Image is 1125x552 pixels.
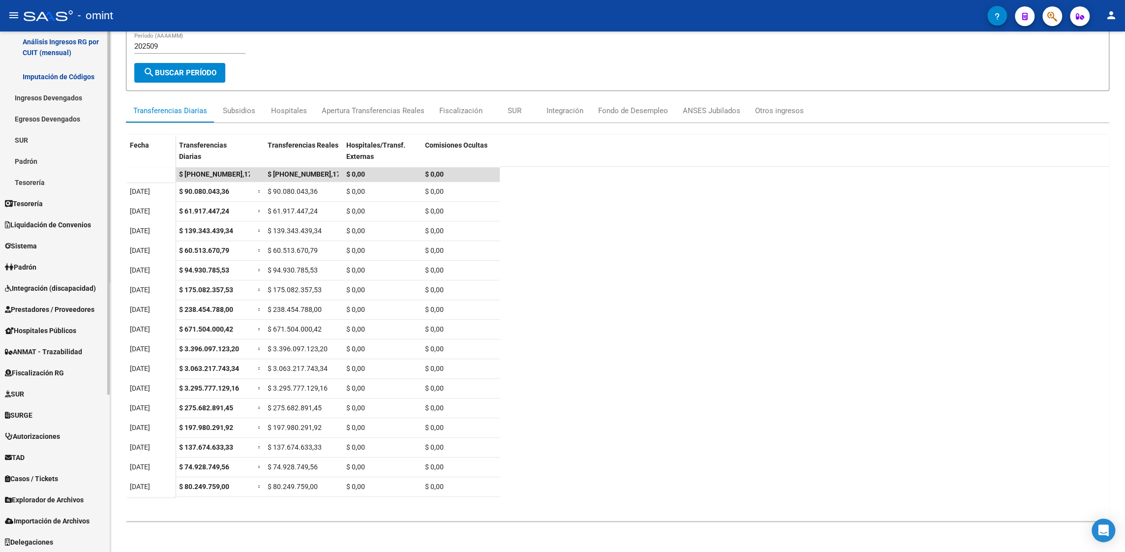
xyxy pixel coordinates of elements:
[346,483,365,491] span: $ 0,00
[425,187,444,195] span: $ 0,00
[346,384,365,392] span: $ 0,00
[264,135,342,176] datatable-header-cell: Transferencias Reales
[421,135,500,176] datatable-header-cell: Comisiones Ocultas
[130,141,149,149] span: Fecha
[268,246,318,254] span: $ 60.513.670,79
[5,325,76,336] span: Hospitales Públicos
[5,431,60,442] span: Autorizaciones
[346,345,365,353] span: $ 0,00
[346,286,365,294] span: $ 0,00
[133,105,207,116] div: Transferencias Diarias
[5,516,90,526] span: Importación de Archivos
[5,452,25,463] span: TAD
[5,283,96,294] span: Integración (discapacidad)
[268,187,318,195] span: $ 90.080.043,36
[268,443,322,451] span: $ 137.674.633,33
[268,404,322,412] span: $ 275.682.891,45
[130,246,150,254] span: [DATE]
[130,286,150,294] span: [DATE]
[130,325,150,333] span: [DATE]
[268,384,328,392] span: $ 3.295.777.129,16
[179,286,233,294] span: $ 175.082.357,53
[179,345,239,353] span: $ 3.396.097.123,20
[130,463,150,471] span: [DATE]
[130,384,150,392] span: [DATE]
[425,227,444,235] span: $ 0,00
[179,187,229,195] span: $ 90.080.043,36
[425,443,444,451] span: $ 0,00
[342,135,421,176] datatable-header-cell: Hospitales/Transf. Externas
[258,207,262,215] span: =
[130,227,150,235] span: [DATE]
[5,410,32,421] span: SURGE
[268,286,322,294] span: $ 175.082.357,53
[346,141,405,160] span: Hospitales/Transf. Externas
[5,262,36,273] span: Padrón
[268,325,322,333] span: $ 671.504.000,42
[130,306,150,313] span: [DATE]
[425,325,444,333] span: $ 0,00
[258,227,262,235] span: =
[346,246,365,254] span: $ 0,00
[258,384,262,392] span: =
[346,266,365,274] span: $ 0,00
[346,170,365,178] span: $ 0,00
[5,494,84,505] span: Explorador de Archivos
[126,135,175,176] datatable-header-cell: Fecha
[179,141,227,160] span: Transferencias Diarias
[179,384,239,392] span: $ 3.295.777.129,16
[130,443,150,451] span: [DATE]
[346,463,365,471] span: $ 0,00
[425,365,444,372] span: $ 0,00
[179,483,229,491] span: $ 80.249.759,00
[130,483,150,491] span: [DATE]
[425,384,444,392] span: $ 0,00
[258,187,262,195] span: =
[755,105,804,116] div: Otros ingresos
[508,105,521,116] div: SUR
[268,345,328,353] span: $ 3.396.097.123,20
[179,424,233,431] span: $ 197.980.291,92
[179,266,229,274] span: $ 94.930.785,53
[5,389,24,399] span: SUR
[258,404,262,412] span: =
[179,170,252,178] span: $ 12.053.434.853,17
[258,424,262,431] span: =
[5,368,64,378] span: Fiscalización RG
[130,424,150,431] span: [DATE]
[179,325,233,333] span: $ 671.504.000,42
[5,304,94,315] span: Prestadores / Proveedores
[425,483,444,491] span: $ 0,00
[223,105,255,116] div: Subsidios
[425,246,444,254] span: $ 0,00
[268,365,328,372] span: $ 3.063.217.743,34
[425,207,444,215] span: $ 0,00
[425,463,444,471] span: $ 0,00
[179,306,233,313] span: $ 238.454.788,00
[5,346,82,357] span: ANMAT - Trazabilidad
[322,105,425,116] div: Apertura Transferencias Reales
[268,306,322,313] span: $ 238.454.788,00
[258,463,262,471] span: =
[78,5,113,27] span: - omint
[268,207,318,215] span: $ 61.917.447,24
[134,63,225,83] button: Buscar Período
[346,227,365,235] span: $ 0,00
[258,325,262,333] span: =
[5,198,43,209] span: Tesorería
[130,365,150,372] span: [DATE]
[179,404,233,412] span: $ 275.682.891,45
[130,404,150,412] span: [DATE]
[346,306,365,313] span: $ 0,00
[425,404,444,412] span: $ 0,00
[598,105,668,116] div: Fondo de Desempleo
[5,473,58,484] span: Casos / Tickets
[179,443,233,451] span: $ 137.674.633,33
[130,207,150,215] span: [DATE]
[179,227,233,235] span: $ 139.343.439,34
[179,246,229,254] span: $ 60.513.670,79
[143,68,216,77] span: Buscar Período
[130,266,150,274] span: [DATE]
[346,404,365,412] span: $ 0,00
[425,286,444,294] span: $ 0,00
